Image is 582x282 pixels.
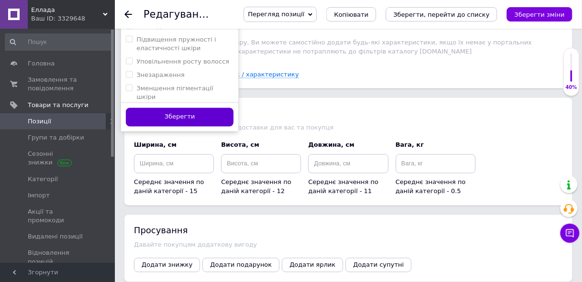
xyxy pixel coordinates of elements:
span: Категорії [28,175,58,184]
div: Середнє значення по даній категорії - 11 [308,178,388,195]
span: Перегляд позиції [248,11,304,18]
span: Вага, кг [396,141,424,149]
label: Охолодження [136,22,182,30]
span: Додати знижку [142,261,192,269]
span: Імпорт [28,191,50,200]
div: Середнє значення по даній категорії - 0.5 [396,178,476,195]
div: Середнє значення по даній категорії - 12 [221,178,301,195]
span: Довжина, см [308,141,354,149]
span: Копіювати [334,11,369,18]
button: Додати супутні [346,258,412,272]
div: Середнє значення по даній категорії - 15 [134,178,214,195]
button: Зберегти [126,108,234,127]
span: Додати групу характеристик / характеристику [144,71,299,78]
input: Висота, см [221,154,301,174]
span: Ширина, см [134,141,177,149]
span: Відновлення позицій [28,249,89,266]
div: Просування [134,225,563,237]
button: Зберегти зміни [507,7,572,22]
span: Видалені позиції [28,232,83,241]
div: 40% Якість заповнення [563,48,580,96]
label: Зменшення пігментації шкіри [136,85,213,100]
div: Спростіть розрахунок вартості доставки для вас та покупця [134,124,563,131]
span: Додати супутні [353,261,404,269]
span: Товари та послуги [28,101,89,109]
h1: Редагування позиції: [144,9,255,20]
span: Додати подарунок [210,261,272,269]
span: Замовлення та повідомлення [28,76,89,93]
label: Підвищення пружності і еластичності шкіри [136,36,216,52]
button: Додати подарунок [202,258,280,272]
button: Додати ярлик [282,258,343,272]
button: Чат з покупцем [560,224,580,243]
span: Групи та добірки [28,133,84,142]
button: Додати знижку [134,258,200,272]
div: Давайте покупцям додаткову вигоду [134,241,563,249]
span: Додаткові характеристики товару. Ви можете самостійно додати будь-які характеристики, якщо їх нем... [134,39,532,54]
div: Ваш ID: 3329648 [31,14,115,23]
i: Зберегти зміни [515,11,565,18]
span: Акції та промокоди [28,207,89,225]
span: Додати ярлик [290,261,336,269]
input: Пошук [5,33,113,51]
div: Повернутися назад [124,11,132,18]
span: Позиції [28,117,51,126]
button: Зберегти, перейти до списку [386,7,497,22]
span: Сезонні знижки [28,150,89,167]
div: 40% [564,84,579,91]
button: Копіювати [326,7,376,22]
div: Габаритні розміри [134,108,563,119]
label: Уповільнення росту волосся [136,58,229,65]
label: Знезараження [136,71,184,78]
span: Висота, см [221,141,259,149]
span: Головна [28,59,55,68]
input: Вага, кг [396,154,476,174]
span: Еллада [31,6,103,14]
i: Зберегти, перейти до списку [393,11,490,18]
input: Ширина, см [134,154,214,174]
input: Довжина, см [308,154,388,174]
